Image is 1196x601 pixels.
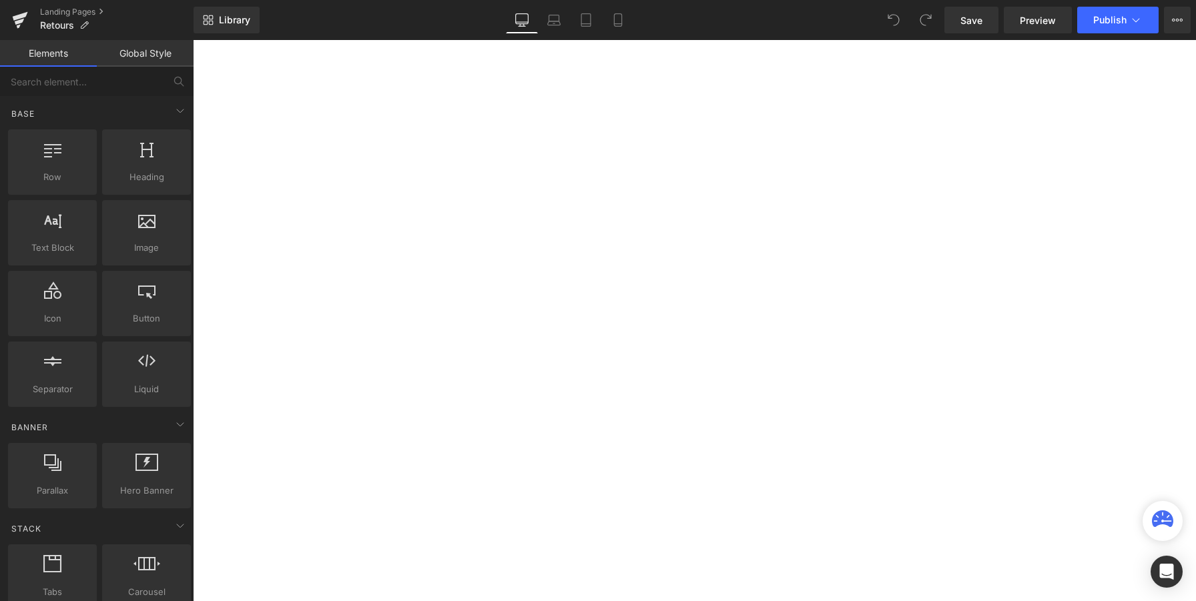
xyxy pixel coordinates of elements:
span: Liquid [106,382,187,396]
button: Publish [1077,7,1159,33]
span: Parallax [12,484,93,498]
a: Tablet [570,7,602,33]
span: Heading [106,170,187,184]
span: Button [106,312,187,326]
div: Open Intercom Messenger [1151,556,1183,588]
button: Undo [880,7,907,33]
button: Redo [912,7,939,33]
span: Preview [1020,13,1056,27]
span: Image [106,241,187,255]
a: New Library [194,7,260,33]
span: Carousel [106,585,187,599]
button: More [1164,7,1191,33]
span: Hero Banner [106,484,187,498]
span: Retours [40,20,74,31]
span: Separator [12,382,93,396]
span: Row [12,170,93,184]
span: Save [960,13,982,27]
span: Tabs [12,585,93,599]
a: Laptop [538,7,570,33]
a: Landing Pages [40,7,194,17]
a: Desktop [506,7,538,33]
span: Text Block [12,241,93,255]
span: Stack [10,522,43,535]
span: Banner [10,421,49,434]
span: Icon [12,312,93,326]
a: Mobile [602,7,634,33]
span: Publish [1093,15,1127,25]
a: Preview [1004,7,1072,33]
a: Global Style [97,40,194,67]
span: Base [10,107,36,120]
span: Library [219,14,250,26]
